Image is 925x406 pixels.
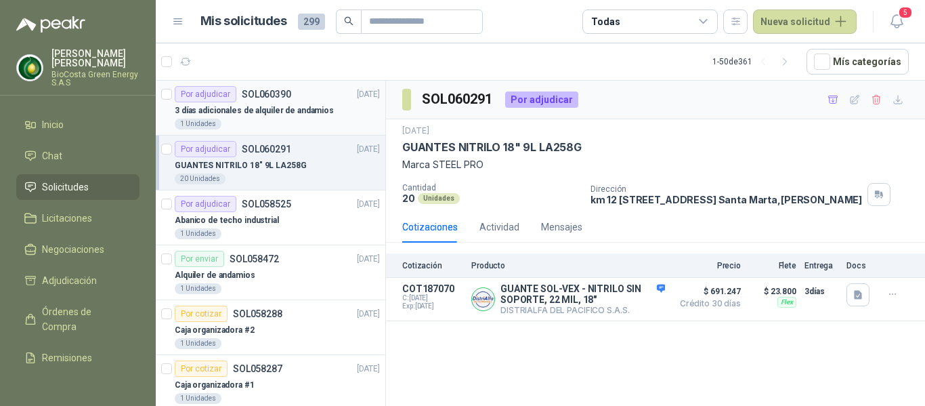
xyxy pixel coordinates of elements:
[505,92,578,108] div: Por adjudicar
[175,379,255,392] p: Caja organizadora #1
[42,242,104,257] span: Negociaciones
[804,283,838,300] p: 3 días
[357,88,380,101] p: [DATE]
[16,16,85,33] img: Logo peakr
[175,306,228,322] div: Por cotizar
[16,205,139,231] a: Licitaciones
[175,86,236,102] div: Por adjudicar
[16,345,139,371] a: Remisiones
[230,254,279,264] p: SOL058472
[175,251,224,267] div: Por enviar
[242,199,291,209] p: SOL058525
[749,283,796,300] p: $ 23.800
[472,288,494,310] img: Company Logo
[402,283,463,294] p: COT187070
[42,273,97,288] span: Adjudicación
[479,220,519,235] div: Actividad
[673,300,741,308] span: Crédito 30 días
[42,304,127,334] span: Órdenes de Compra
[175,159,307,172] p: GUANTES NITRILO 18" 9L LA258G
[16,143,139,169] a: Chat
[673,261,741,270] p: Precio
[175,119,221,129] div: 1 Unidades
[590,194,862,205] p: km 12 [STREET_ADDRESS] Santa Marta , [PERSON_NAME]
[422,89,494,110] h3: SOL060291
[591,14,620,29] div: Todas
[175,338,221,349] div: 1 Unidades
[175,269,255,282] p: Alquiler de andamios
[175,324,255,337] p: Caja organizadora #2
[175,228,221,239] div: 1 Unidades
[357,308,380,321] p: [DATE]
[357,143,380,156] p: [DATE]
[42,148,62,163] span: Chat
[242,144,291,154] p: SOL060291
[298,14,325,30] span: 299
[402,140,582,155] p: GUANTES NITRILO 18" 9L LA258G
[500,305,665,315] p: DISTRIALFA DEL PACIFICO S.A.S.
[175,196,236,212] div: Por adjudicar
[42,180,89,195] span: Solicitudes
[175,104,334,117] p: 3 días adicionales de alquiler de andamios
[175,174,225,184] div: 20 Unidades
[51,70,139,87] p: BioCosta Green Energy S.A.S
[233,309,282,319] p: SOL058288
[402,192,415,204] p: 20
[846,261,874,270] p: Docs
[16,237,139,262] a: Negociaciones
[804,261,838,270] p: Entrega
[156,136,385,190] a: Por adjudicarSOL060291[DATE] GUANTES NITRILO 18" 9L LA258G20 Unidades
[500,283,665,305] p: GUANTE SOL-VEX - NITRILO SIN SOPORTE, 22 MIL, 18"
[402,302,463,310] span: Exp: [DATE]
[175,141,236,157] div: Por adjudicar
[402,294,463,302] span: C: [DATE]
[200,12,287,31] h1: Mis solicitudes
[175,393,221,404] div: 1 Unidades
[233,364,282,373] p: SOL058287
[175,361,228,377] div: Por cotizar
[541,220,582,235] div: Mensajes
[357,363,380,375] p: [DATE]
[344,16,353,26] span: search
[16,112,139,138] a: Inicio
[673,283,741,300] span: $ 691.247
[753,9,857,34] button: Nueva solicitud
[156,300,385,355] a: Por cotizarSOL058288[DATE] Caja organizadora #21 Unidades
[16,174,139,200] a: Solicitudes
[749,261,796,270] p: Flete
[175,283,221,294] div: 1 Unidades
[42,117,64,132] span: Inicio
[175,214,279,227] p: Abanico de techo industrial
[42,350,92,365] span: Remisiones
[471,261,665,270] p: Producto
[806,49,909,75] button: Mís categorías
[402,157,909,172] p: Marca STEEL PRO
[402,261,463,270] p: Cotización
[777,297,796,308] div: Flex
[402,183,580,192] p: Cantidad
[16,268,139,293] a: Adjudicación
[898,6,913,19] span: 5
[156,81,385,136] a: Por adjudicarSOL060390[DATE] 3 días adicionales de alquiler de andamios1 Unidades
[242,89,291,99] p: SOL060390
[402,125,429,138] p: [DATE]
[357,253,380,266] p: [DATE]
[357,198,380,211] p: [DATE]
[16,299,139,340] a: Órdenes de Compra
[712,51,796,73] div: 1 - 50 de 361
[51,49,139,68] p: [PERSON_NAME] [PERSON_NAME]
[156,190,385,245] a: Por adjudicarSOL058525[DATE] Abanico de techo industrial1 Unidades
[418,193,460,204] div: Unidades
[590,184,862,194] p: Dirección
[17,55,43,81] img: Company Logo
[42,211,92,226] span: Licitaciones
[884,9,909,34] button: 5
[402,220,458,235] div: Cotizaciones
[156,245,385,300] a: Por enviarSOL058472[DATE] Alquiler de andamios1 Unidades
